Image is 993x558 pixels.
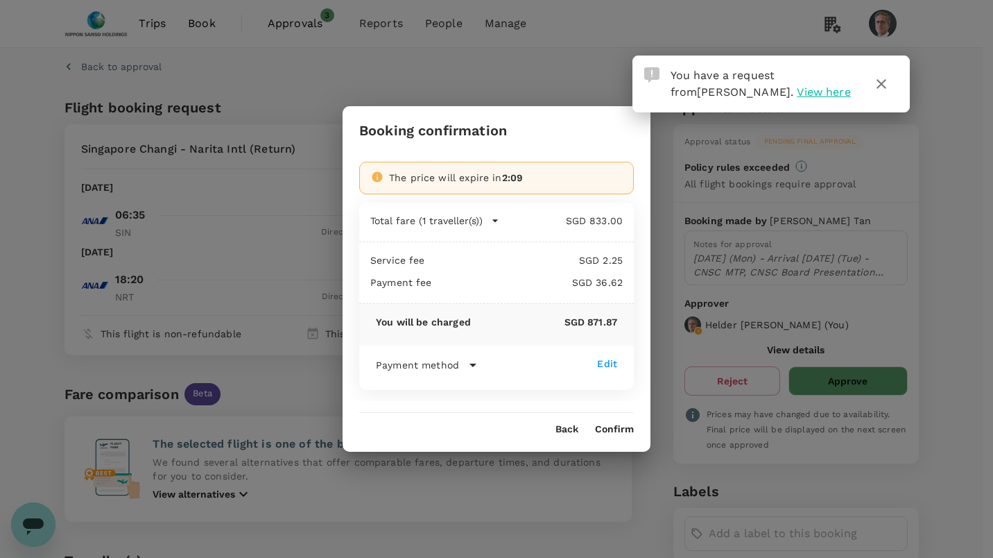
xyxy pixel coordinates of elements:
p: Payment method [376,358,459,372]
p: Service fee [370,253,425,267]
span: View here [797,85,850,99]
p: Payment fee [370,276,432,289]
span: You have a request from . [671,69,794,99]
button: Total fare (1 traveller(s)) [370,214,499,228]
button: Back [555,424,578,435]
p: SGD 2.25 [425,253,623,267]
p: SGD 871.87 [471,315,617,329]
p: SGD 36.62 [432,276,623,289]
h3: Booking confirmation [359,123,507,139]
p: SGD 833.00 [499,214,623,228]
div: Edit [597,357,617,371]
button: Confirm [595,424,634,435]
p: Total fare (1 traveller(s)) [370,214,483,228]
span: [PERSON_NAME] [697,85,791,99]
p: You will be charged [376,315,471,329]
img: Approval Request [644,67,659,83]
div: The price will expire in [389,171,622,185]
span: 2:09 [502,172,524,183]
